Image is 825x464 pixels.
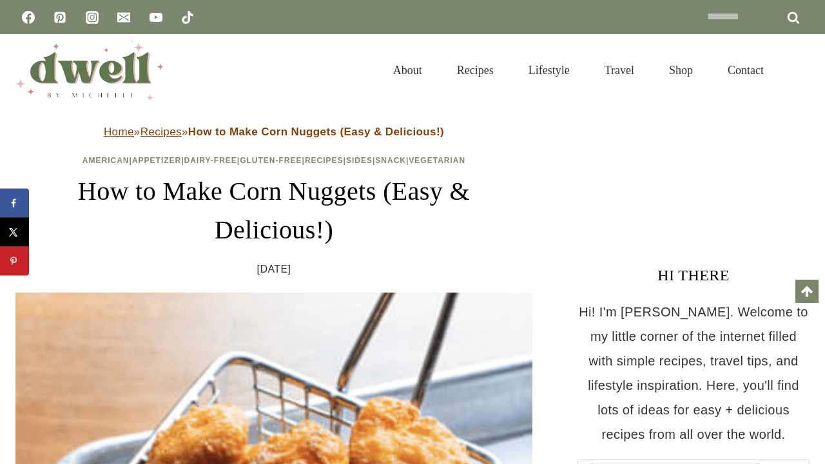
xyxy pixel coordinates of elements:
[795,280,819,303] a: Scroll to top
[104,126,134,138] a: Home
[788,59,810,81] button: View Search Form
[257,260,291,279] time: [DATE]
[577,300,810,447] p: Hi! I'm [PERSON_NAME]. Welcome to my little corner of the internet filled with simple recipes, tr...
[346,156,373,165] a: Sides
[143,5,169,30] a: YouTube
[79,5,105,30] a: Instagram
[652,48,710,93] a: Shop
[240,156,302,165] a: Gluten-Free
[132,156,181,165] a: Appetizer
[440,48,511,93] a: Recipes
[82,156,465,165] span: | | | | | | |
[710,48,781,93] a: Contact
[175,5,200,30] a: TikTok
[376,48,440,93] a: About
[15,172,532,249] h1: How to Make Corn Nuggets (Easy & Delicious!)
[141,126,182,138] a: Recipes
[577,264,810,287] h3: HI THERE
[409,156,465,165] a: Vegetarian
[511,48,587,93] a: Lifestyle
[375,156,406,165] a: Snack
[587,48,652,93] a: Travel
[188,126,444,138] strong: How to Make Corn Nuggets (Easy & Delicious!)
[104,126,444,138] span: » »
[82,156,130,165] a: American
[15,41,164,100] img: DWELL by michelle
[376,48,781,93] nav: Primary Navigation
[111,5,137,30] a: Email
[15,5,41,30] a: Facebook
[184,156,237,165] a: Dairy-Free
[305,156,344,165] a: Recipes
[47,5,73,30] a: Pinterest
